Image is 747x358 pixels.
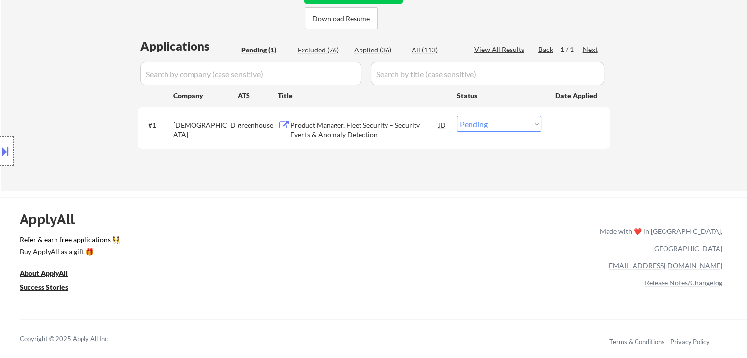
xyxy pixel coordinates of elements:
input: Search by company (case sensitive) [140,62,361,85]
div: Company [173,91,238,101]
a: [EMAIL_ADDRESS][DOMAIN_NAME] [607,261,722,270]
a: Success Stories [20,282,82,295]
div: JD [438,116,447,133]
div: [DEMOGRAPHIC_DATA] [173,120,238,139]
a: Release Notes/Changelog [645,279,722,287]
a: Refer & earn free applications 👯‍♀️ [20,236,394,247]
div: ATS [238,91,278,101]
div: Title [278,91,447,101]
div: 1 / 1 [560,45,583,54]
button: Download Resume [305,7,378,29]
a: Buy ApplyAll as a gift 🎁 [20,247,118,259]
div: Excluded (76) [298,45,347,55]
div: Next [583,45,599,54]
div: Applied (36) [354,45,403,55]
div: All (113) [412,45,461,55]
div: View All Results [474,45,527,54]
div: Pending (1) [241,45,290,55]
div: Made with ❤️ in [GEOGRAPHIC_DATA], [GEOGRAPHIC_DATA] [596,223,722,257]
div: Applications [140,40,238,52]
div: Back [538,45,554,54]
div: Copyright © 2025 Apply All Inc [20,334,133,344]
div: Buy ApplyAll as a gift 🎁 [20,248,118,255]
div: Date Applied [555,91,599,101]
a: About ApplyAll [20,268,82,281]
div: Status [457,86,541,104]
div: Product Manager, Fleet Security – Security Events & Anomaly Detection [290,120,439,139]
a: Privacy Policy [670,338,710,346]
div: greenhouse [238,120,278,130]
u: About ApplyAll [20,269,68,277]
a: Terms & Conditions [609,338,664,346]
u: Success Stories [20,283,68,291]
input: Search by title (case sensitive) [371,62,604,85]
